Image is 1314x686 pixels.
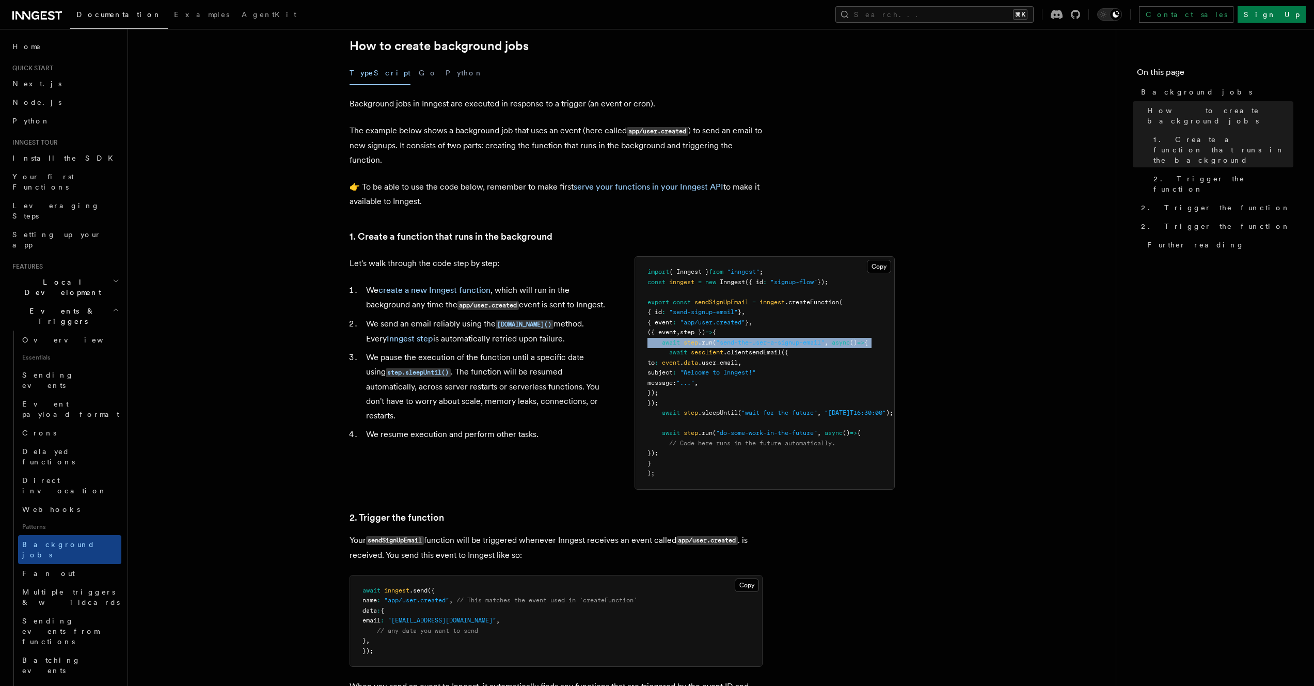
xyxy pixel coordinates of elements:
span: to [647,359,655,366]
span: Further reading [1147,240,1244,250]
span: "Welcome to Inngest!" [680,369,756,376]
span: await [662,409,680,416]
a: 2. Trigger the function [1137,198,1293,217]
span: sendSignUpEmail [694,299,749,306]
span: sesclient [691,349,723,356]
span: new [705,278,716,286]
span: ; [759,268,763,275]
span: Essentials [18,349,121,366]
a: Multiple triggers & wildcards [18,583,121,612]
span: ({ [428,587,435,594]
span: Sending events [22,371,74,389]
a: Batching events [18,651,121,680]
span: ({ id [745,278,763,286]
span: Python [12,117,50,125]
span: "app/user.created" [680,319,745,326]
span: Node.js [12,98,61,106]
span: : [381,617,384,624]
span: .run [698,339,713,346]
span: export [647,299,669,306]
span: "wait-for-the-future" [741,409,817,416]
code: [DOMAIN_NAME]() [496,320,553,329]
span: } [745,319,749,326]
span: Event payload format [22,400,119,418]
span: , [825,339,828,346]
span: Delayed functions [22,447,75,466]
span: ( [713,429,716,436]
span: , [694,379,698,386]
span: How to create background jobs [1147,105,1293,126]
p: The example below shows a background job that uses an event (here called ) to send an email to ne... [350,123,763,167]
a: Node.js [8,93,121,112]
a: Documentation [70,3,168,29]
li: We resume execution and perform other tasks. [363,427,610,442]
button: Events & Triggers [8,302,121,331]
a: create a new Inngest function [378,285,490,295]
a: AgentKit [235,3,303,28]
span: "app/user.created" [384,597,449,604]
span: } [647,460,651,467]
span: : [673,319,676,326]
span: "send-signup-email" [669,308,738,316]
span: data [684,359,698,366]
span: // any data you want to send [377,627,478,634]
span: Events & Triggers [8,306,113,326]
span: }); [647,449,658,457]
p: Let's walk through the code step by step: [350,256,610,271]
a: [DOMAIN_NAME]() [496,319,553,329]
span: ); [647,470,655,477]
a: Fan out [18,564,121,583]
span: : [377,607,381,614]
span: () [843,429,850,436]
code: sendSignUpEmail [366,536,424,545]
span: from [709,268,723,275]
a: Sign Up [1238,6,1306,23]
a: Background jobs [1137,83,1293,101]
a: step.sleepUntil() [386,367,451,377]
span: Local Development [8,277,113,298]
span: 2. Trigger the function [1153,174,1293,194]
span: Multiple triggers & wildcards [22,588,120,606]
span: { Inngest } [669,268,709,275]
a: How to create background jobs [1143,101,1293,130]
span: ( [738,409,741,416]
span: , [366,637,370,644]
button: Python [446,61,483,85]
button: TypeScript [350,61,410,85]
kbd: ⌘K [1013,9,1027,20]
span: Examples [174,10,229,19]
span: ({ [781,349,788,356]
a: Contact sales [1139,6,1233,23]
span: Sending events from functions [22,617,99,646]
span: await [669,349,687,356]
span: subject [647,369,673,376]
a: Leveraging Steps [8,196,121,225]
span: Features [8,262,43,271]
span: }); [817,278,828,286]
p: Your function will be triggered whenever Inngest receives an event called . is received. You send... [350,533,763,563]
span: inngest [669,278,694,286]
a: Python [8,112,121,130]
span: Home [12,41,41,52]
a: 1. Create a function that runs in the background [350,229,552,244]
span: , [817,429,821,436]
span: : [673,369,676,376]
span: .send [409,587,428,594]
a: 2. Trigger the function [1149,169,1293,198]
li: We send an email reliably using the method. Every is automatically retried upon failure. [363,317,610,346]
span: const [673,299,691,306]
span: Next.js [12,80,61,88]
a: Webhooks [18,500,121,519]
span: message: [647,379,676,386]
span: Quick start [8,64,53,72]
span: import [647,268,669,275]
a: Crons [18,424,121,442]
p: Background jobs in Inngest are executed in response to a trigger (an event or cron). [350,97,763,111]
p: 👉 To be able to use the code below, remember to make first to make it available to Inngest. [350,180,763,209]
span: "send-the-user-a-signup-email" [716,339,825,346]
span: const [647,278,666,286]
span: async [832,339,850,346]
span: await [662,429,680,436]
span: .run [698,429,713,436]
span: = [698,278,702,286]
